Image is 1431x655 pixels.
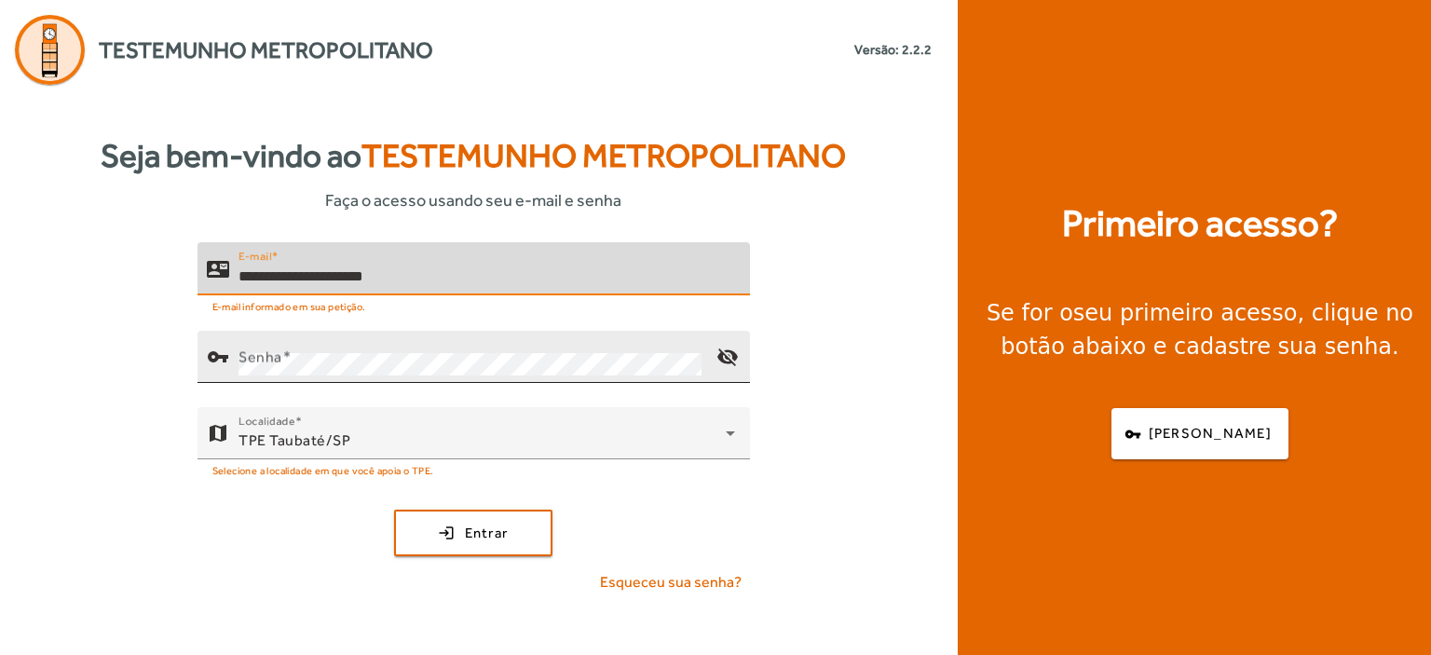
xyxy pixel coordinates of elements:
small: Versão: 2.2.2 [854,40,932,60]
mat-icon: vpn_key [207,346,229,368]
span: [PERSON_NAME] [1149,423,1272,444]
div: Se for o , clique no botão abaixo e cadastre sua senha. [980,296,1420,363]
mat-label: Senha [238,348,282,366]
strong: Primeiro acesso? [1062,196,1338,252]
strong: seu primeiro acesso [1073,300,1298,326]
button: [PERSON_NAME] [1111,408,1288,459]
mat-icon: visibility_off [704,334,749,379]
span: TPE Taubaté/SP [238,431,350,449]
mat-icon: contact_mail [207,258,229,280]
button: Entrar [394,510,552,556]
span: Testemunho Metropolitano [99,34,433,67]
mat-label: Localidade [238,415,295,428]
mat-hint: E-mail informado em sua petição. [212,295,366,316]
mat-label: E-mail [238,250,271,263]
img: Logo Agenda [15,15,85,85]
span: Faça o acesso usando seu e-mail e senha [325,187,621,212]
span: Entrar [465,523,509,544]
mat-hint: Selecione a localidade em que você apoia o TPE. [212,459,434,480]
span: Esqueceu sua senha? [600,571,742,594]
strong: Seja bem-vindo ao [101,131,846,181]
mat-icon: map [207,422,229,444]
span: Testemunho Metropolitano [361,137,846,174]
